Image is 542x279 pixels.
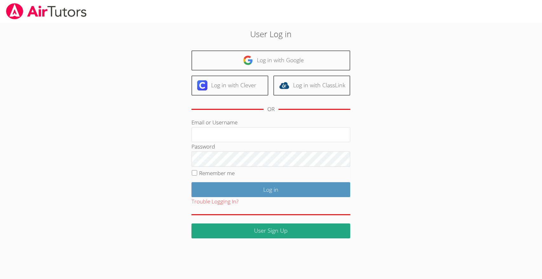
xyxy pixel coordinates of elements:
img: classlink-logo-d6bb404cc1216ec64c9a2012d9dc4662098be43eaf13dc465df04b49fa7ab582.svg [279,80,289,90]
h2: User Log in [125,28,418,40]
button: Trouble Logging In? [191,197,238,206]
div: OR [267,105,275,114]
a: Log in with Clever [191,76,268,96]
label: Remember me [199,169,235,177]
input: Log in [191,182,350,197]
img: clever-logo-6eab21bc6e7a338710f1a6ff85c0baf02591cd810cc4098c63d3a4b26e2feb20.svg [197,80,207,90]
a: Log in with Google [191,50,350,70]
img: google-logo-50288ca7cdecda66e5e0955fdab243c47b7ad437acaf1139b6f446037453330a.svg [243,55,253,65]
label: Password [191,143,215,150]
a: User Sign Up [191,223,350,238]
a: Log in with ClassLink [273,76,350,96]
label: Email or Username [191,119,238,126]
img: airtutors_banner-c4298cdbf04f3fff15de1276eac7730deb9818008684d7c2e4769d2f7ddbe033.png [5,3,87,19]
